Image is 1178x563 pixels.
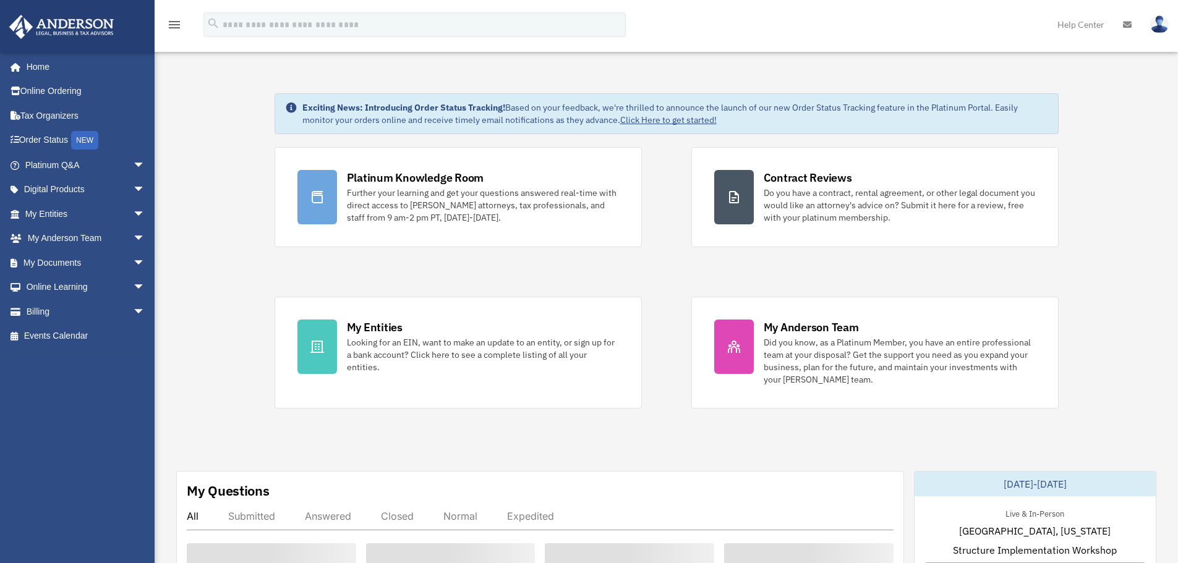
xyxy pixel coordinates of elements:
span: arrow_drop_down [133,226,158,252]
a: Home [9,54,158,79]
div: My Entities [347,320,403,335]
div: Answered [305,510,351,522]
div: Based on your feedback, we're thrilled to announce the launch of our new Order Status Tracking fe... [302,101,1048,126]
a: Online Learningarrow_drop_down [9,275,164,300]
span: arrow_drop_down [133,275,158,300]
div: Live & In-Person [996,506,1074,519]
a: menu [167,22,182,32]
a: Order StatusNEW [9,128,164,153]
div: Platinum Knowledge Room [347,170,484,185]
a: Events Calendar [9,324,164,349]
span: arrow_drop_down [133,299,158,324]
div: Contract Reviews [764,170,852,185]
div: My Anderson Team [764,320,859,335]
div: Normal [443,510,477,522]
a: Tax Organizers [9,103,164,128]
div: Submitted [228,510,275,522]
div: Expedited [507,510,554,522]
img: User Pic [1150,15,1169,33]
i: search [207,17,220,30]
a: My Documentsarrow_drop_down [9,250,164,275]
div: [DATE]-[DATE] [915,472,1156,496]
a: My Anderson Team Did you know, as a Platinum Member, you have an entire professional team at your... [691,297,1059,408]
a: Click Here to get started! [620,114,717,125]
a: Platinum Q&Aarrow_drop_down [9,153,164,177]
img: Anderson Advisors Platinum Portal [6,15,117,39]
div: Looking for an EIN, want to make an update to an entity, or sign up for a bank account? Click her... [347,336,619,373]
strong: Exciting News: Introducing Order Status Tracking! [302,102,505,113]
div: Do you have a contract, rental agreement, or other legal document you would like an attorney's ad... [764,187,1036,224]
span: arrow_drop_down [133,177,158,203]
div: Did you know, as a Platinum Member, you have an entire professional team at your disposal? Get th... [764,336,1036,386]
a: Digital Productsarrow_drop_down [9,177,164,202]
a: Online Ordering [9,79,164,104]
span: arrow_drop_down [133,250,158,276]
div: My Questions [187,481,270,500]
a: Platinum Knowledge Room Further your learning and get your questions answered real-time with dire... [275,147,642,247]
a: My Anderson Teamarrow_drop_down [9,226,164,251]
a: Billingarrow_drop_down [9,299,164,324]
div: All [187,510,198,522]
a: Contract Reviews Do you have a contract, rental agreement, or other legal document you would like... [691,147,1059,247]
span: arrow_drop_down [133,201,158,227]
i: menu [167,17,182,32]
div: Further your learning and get your questions answered real-time with direct access to [PERSON_NAM... [347,187,619,224]
a: My Entities Looking for an EIN, want to make an update to an entity, or sign up for a bank accoun... [275,297,642,408]
span: arrow_drop_down [133,153,158,178]
div: Closed [381,510,414,522]
div: NEW [71,131,98,150]
span: [GEOGRAPHIC_DATA], [US_STATE] [959,523,1111,538]
a: My Entitiesarrow_drop_down [9,201,164,226]
span: Structure Implementation Workshop [953,543,1117,557]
